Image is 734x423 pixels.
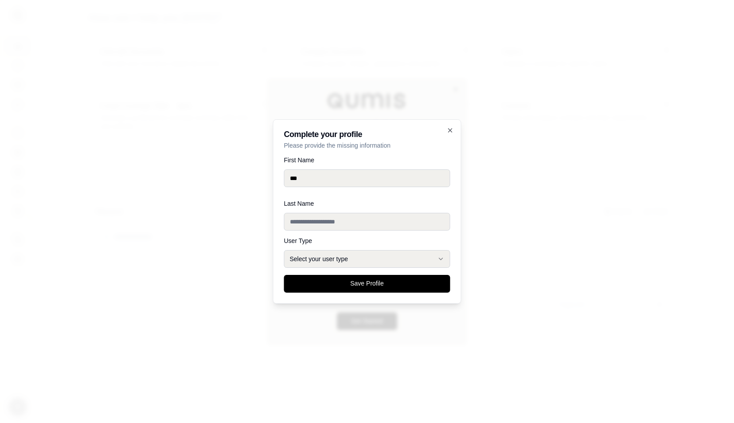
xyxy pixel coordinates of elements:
label: First Name [284,157,450,163]
h2: Complete your profile [284,130,450,138]
p: Please provide the missing information [284,141,450,150]
label: Last Name [284,200,450,207]
label: User Type [284,238,450,244]
button: Save Profile [284,275,450,293]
